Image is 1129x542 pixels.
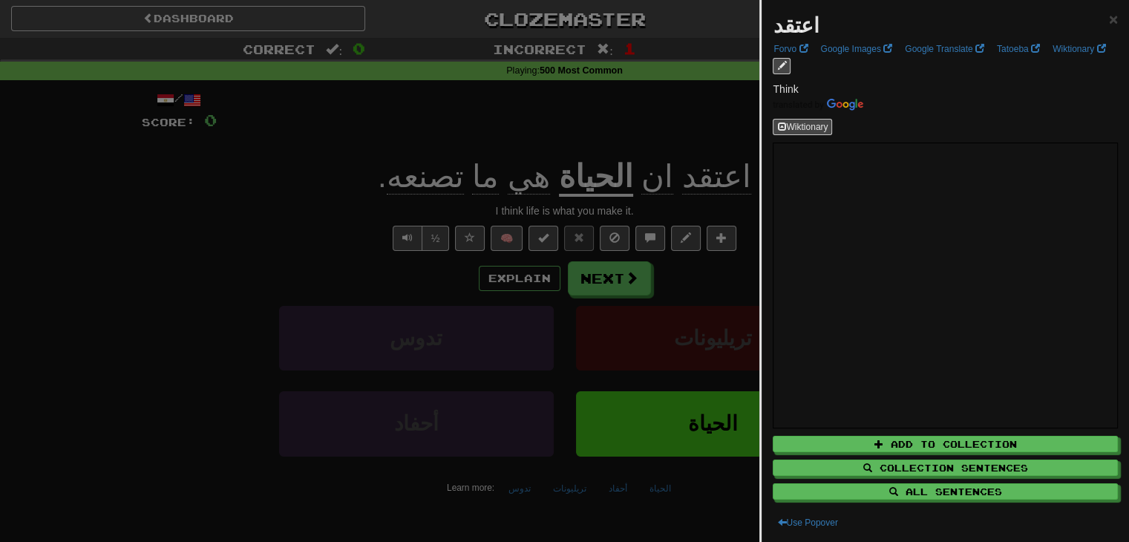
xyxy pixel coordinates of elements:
[1109,10,1118,27] span: ×
[900,41,989,57] a: Google Translate
[773,436,1118,452] button: Add to Collection
[992,41,1044,57] a: Tatoeba
[773,83,798,95] span: Think
[773,515,842,531] button: Use Popover
[1109,11,1118,27] button: Close
[1048,41,1110,57] a: Wiktionary
[816,41,897,57] a: Google Images
[773,14,819,37] strong: اعتقد
[773,483,1118,500] button: All Sentences
[773,99,863,111] img: Color short
[769,41,812,57] a: Forvo
[773,119,832,135] button: Wiktionary
[773,460,1118,476] button: Collection Sentences
[773,58,791,74] button: edit links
